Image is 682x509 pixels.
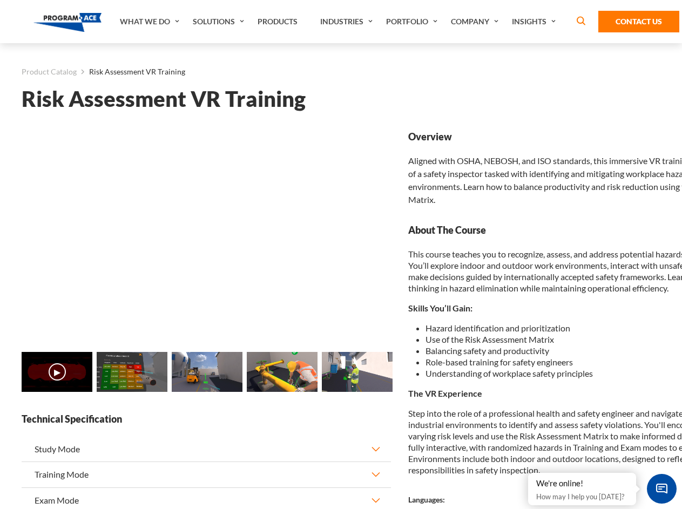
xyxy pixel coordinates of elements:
[247,352,318,392] img: Risk Assessment VR Training - Preview 3
[598,11,679,32] a: Contact Us
[647,474,677,504] span: Chat Widget
[49,363,66,381] button: ▶
[22,462,391,487] button: Training Mode
[77,65,185,79] li: Risk Assessment VR Training
[22,352,92,392] img: Risk Assessment VR Training - Video 0
[536,490,628,503] p: How may I help you [DATE]?
[97,352,167,392] img: Risk Assessment VR Training - Preview 1
[22,437,391,462] button: Study Mode
[408,495,445,504] strong: Languages:
[22,130,391,338] iframe: Risk Assessment VR Training - Video 0
[322,352,393,392] img: Risk Assessment VR Training - Preview 4
[22,65,77,79] a: Product Catalog
[22,412,391,426] strong: Technical Specification
[172,352,242,392] img: Risk Assessment VR Training - Preview 2
[33,13,102,32] img: Program-Ace
[536,478,628,489] div: We're online!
